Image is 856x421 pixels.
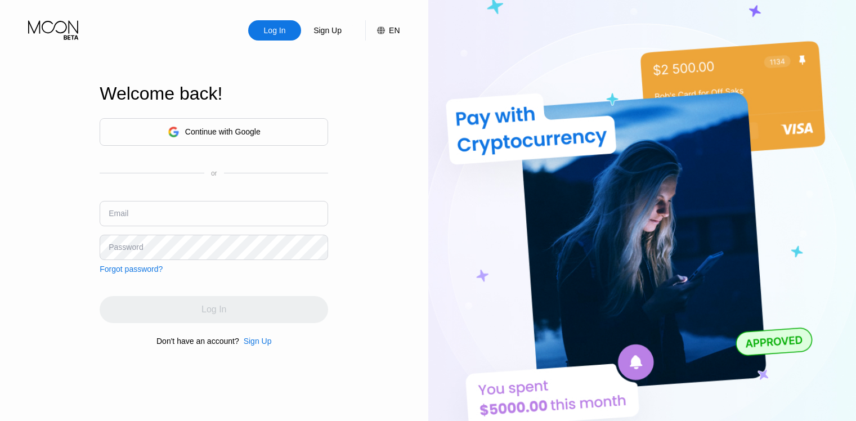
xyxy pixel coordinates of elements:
[109,243,143,252] div: Password
[156,337,239,346] div: Don't have an account?
[248,20,301,41] div: Log In
[301,20,354,41] div: Sign Up
[389,26,400,35] div: EN
[365,20,400,41] div: EN
[239,337,272,346] div: Sign Up
[185,127,261,136] div: Continue with Google
[100,265,163,274] div: Forgot password?
[109,209,128,218] div: Email
[100,118,328,146] div: Continue with Google
[211,169,217,177] div: or
[263,25,287,36] div: Log In
[100,83,328,104] div: Welcome back!
[312,25,343,36] div: Sign Up
[244,337,272,346] div: Sign Up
